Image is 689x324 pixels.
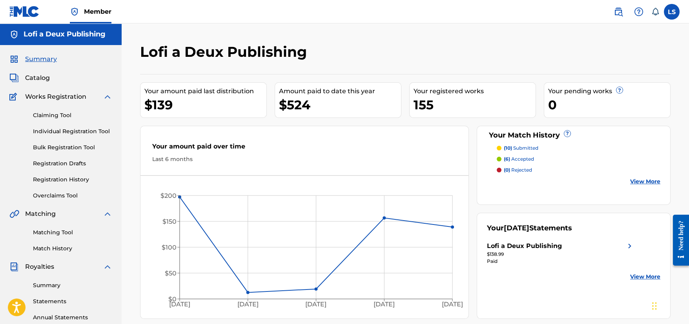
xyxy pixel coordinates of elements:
[487,241,634,265] a: Lofi a Deux Publishingright chevron icon$138.99Paid
[9,262,19,272] img: Royalties
[614,7,623,16] img: search
[25,92,86,101] span: Works Registration
[169,301,190,308] tspan: [DATE]
[9,73,50,83] a: CatalogCatalog
[504,167,510,173] span: (0)
[279,96,401,114] div: $524
[306,301,327,308] tspan: [DATE]
[33,281,112,290] a: Summary
[374,301,395,308] tspan: [DATE]
[487,251,634,258] div: $138.99
[504,156,534,163] p: accepted
[548,96,670,114] div: 0
[630,177,660,186] a: View More
[548,87,670,96] div: Your pending works
[33,159,112,168] a: Registration Drafts
[651,8,659,16] div: Notifications
[237,301,259,308] tspan: [DATE]
[103,209,112,219] img: expand
[25,54,57,64] span: Summary
[168,295,177,303] tspan: $0
[487,241,562,251] div: Lofi a Deux Publishing
[103,92,112,101] img: expand
[84,7,111,16] span: Member
[140,43,311,61] h2: Lofi a Deux Publishing
[9,30,19,39] img: Accounts
[152,155,457,163] div: Last 6 months
[33,111,112,119] a: Claiming Tool
[504,156,510,162] span: (6)
[160,192,177,199] tspan: $200
[504,224,529,232] span: [DATE]
[442,301,463,308] tspan: [DATE]
[103,262,112,272] img: expand
[144,87,266,96] div: Your amount paid last distribution
[70,7,79,16] img: Top Rightsholder
[162,244,177,251] tspan: $100
[9,6,40,17] img: MLC Logo
[504,145,512,151] span: (10)
[497,156,661,163] a: (6) accepted
[33,192,112,200] a: Overclaims Tool
[611,4,626,20] a: Public Search
[487,258,634,265] div: Paid
[9,73,19,83] img: Catalog
[564,130,571,137] span: ?
[616,87,623,93] span: ?
[497,167,661,174] a: (0) rejected
[33,228,112,237] a: Matching Tool
[144,96,266,114] div: $139
[625,241,634,251] img: right chevron icon
[24,30,106,39] h5: Lofi a Deux Publishing
[9,92,20,101] img: Works Registration
[33,244,112,253] a: Match History
[631,4,647,20] div: Help
[33,297,112,306] a: Statements
[650,286,689,324] iframe: Chat Widget
[652,294,657,318] div: Drag
[25,209,56,219] span: Matching
[630,273,660,281] a: View More
[25,73,50,83] span: Catalog
[33,313,112,322] a: Annual Statements
[279,87,401,96] div: Amount paid to date this year
[414,96,536,114] div: 155
[504,145,538,152] p: submitted
[9,54,19,64] img: Summary
[152,142,457,155] div: Your amount paid over time
[9,54,57,64] a: SummarySummary
[664,4,680,20] div: User Menu
[497,145,661,152] a: (10) submitted
[504,167,532,174] p: rejected
[33,127,112,136] a: Individual Registration Tool
[667,208,689,272] iframe: Resource Center
[9,209,19,219] img: Matching
[33,143,112,152] a: Bulk Registration Tool
[25,262,54,272] span: Royalties
[487,130,661,141] div: Your Match History
[634,7,643,16] img: help
[487,223,572,233] div: Your Statements
[162,218,177,225] tspan: $150
[414,87,536,96] div: Your registered works
[165,270,177,277] tspan: $50
[33,176,112,184] a: Registration History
